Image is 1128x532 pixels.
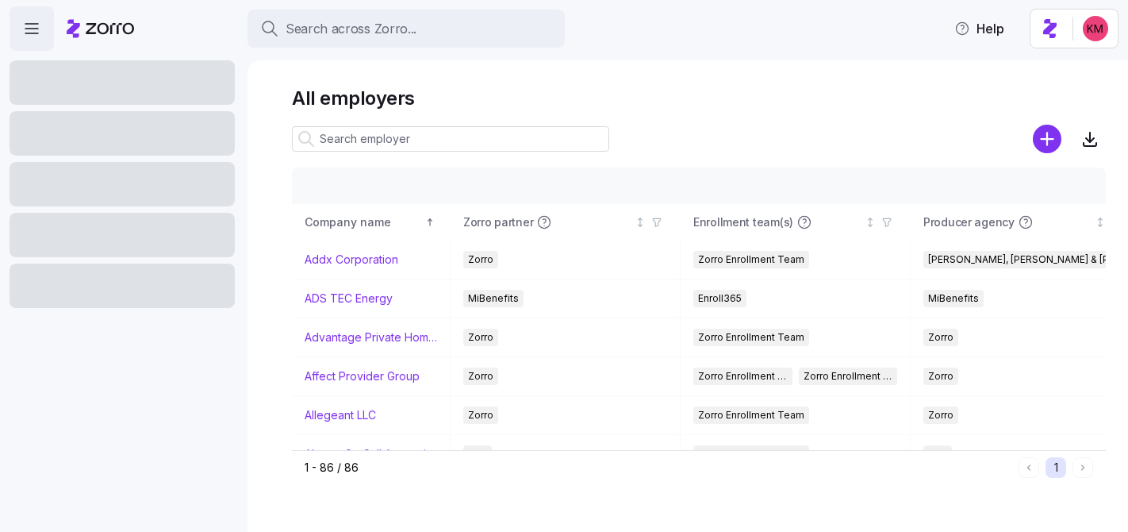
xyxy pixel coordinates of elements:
[635,217,646,228] div: Not sorted
[928,368,953,385] span: Zorro
[468,329,493,346] span: Zorro
[463,214,533,230] span: Zorro partner
[292,126,609,152] input: Search employer
[305,368,420,384] a: Affect Provider Group
[305,460,1012,476] div: 1 - 86 / 86
[698,290,742,307] span: Enroll365
[424,217,435,228] div: Sorted ascending
[286,19,416,39] span: Search across Zorro...
[451,204,681,241] th: Zorro partnerNot sorted
[468,290,519,307] span: MiBenefits
[468,445,487,463] span: AJG
[468,251,493,268] span: Zorro
[305,446,437,462] a: Always On Call Answering Service
[1072,457,1093,478] button: Next page
[292,86,1106,110] h1: All employers
[698,445,804,463] span: Zorro Enrollment Team
[698,407,804,424] span: Zorro Enrollment Team
[954,19,1004,38] span: Help
[928,290,979,307] span: MiBenefits
[305,291,393,306] a: ADS TEC Energy
[928,407,953,424] span: Zorro
[247,10,565,48] button: Search across Zorro...
[698,251,804,268] span: Zorro Enrollment Team
[1046,457,1066,478] button: 1
[305,214,422,231] div: Company name
[923,214,1015,230] span: Producer agency
[468,368,493,385] span: Zorro
[1019,457,1039,478] button: Previous page
[698,368,788,385] span: Zorro Enrollment Team
[865,217,876,228] div: Not sorted
[928,445,947,463] span: AJG
[681,204,911,241] th: Enrollment team(s)Not sorted
[804,368,893,385] span: Zorro Enrollment Experts
[292,204,451,241] th: Company nameSorted ascending
[928,329,953,346] span: Zorro
[942,13,1017,44] button: Help
[1095,217,1106,228] div: Not sorted
[305,407,376,423] a: Allegeant LLC
[468,407,493,424] span: Zorro
[1033,125,1061,153] svg: add icon
[693,214,793,230] span: Enrollment team(s)
[305,252,398,268] a: Addx Corporation
[698,329,804,346] span: Zorro Enrollment Team
[305,330,437,345] a: Advantage Private Home Care
[1083,16,1108,41] img: 8fbd33f679504da1795a6676107ffb9e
